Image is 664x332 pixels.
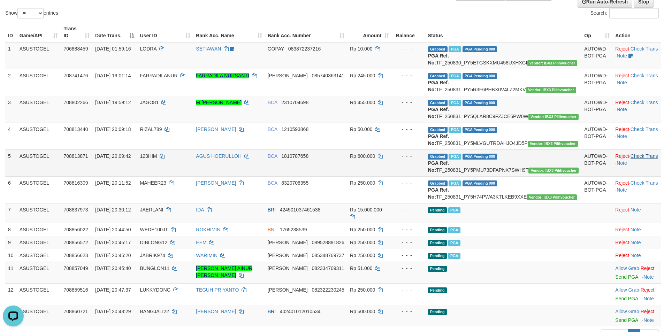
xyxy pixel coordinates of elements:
[350,253,375,258] span: Rp 250.000
[17,149,61,176] td: ASUSTOGEL
[449,73,461,79] span: Marked by aeomartha
[140,73,177,78] span: FARRADILANUR
[350,46,373,52] span: Rp 10.000
[350,100,375,105] span: Rp 455.000
[428,154,448,160] span: Grabbed
[425,123,582,149] td: TF_250831_PY5MLVGUTRDAHJO4JD5P
[63,153,88,159] span: 708813871
[526,87,576,93] span: Vendor URL: https://payment5.1velocity.biz
[612,96,661,123] td: · ·
[196,309,236,314] a: [PERSON_NAME]
[428,107,449,119] b: PGA Ref. No:
[312,253,344,258] span: Copy 085348769737 to clipboard
[643,317,654,323] a: Note
[350,73,375,78] span: Rp 245.000
[463,73,497,79] span: PGA Pending
[463,180,497,186] span: PGA Pending
[528,114,579,120] span: Vendor URL: https://payment5.1velocity.biz
[63,227,88,232] span: 708856022
[448,240,460,246] span: Marked by aeotriv
[428,180,448,186] span: Grabbed
[5,69,17,96] td: 2
[615,296,638,301] a: Send PGA
[268,309,276,314] span: BRI
[196,153,242,159] a: AGUS HOERULLOH
[425,149,582,176] td: TF_250831_PY5PMU73DFAPNX7SWH9T
[615,207,629,213] a: Reject
[641,287,655,293] a: Reject
[196,227,220,232] a: ROKHIMIN
[268,287,308,293] span: [PERSON_NAME]
[615,317,638,323] a: Send PGA
[615,73,629,78] a: Reject
[5,283,17,305] td: 12
[428,227,447,233] span: Pending
[63,180,88,186] span: 708816309
[95,100,131,105] span: [DATE] 19:59:12
[615,287,640,293] span: ·
[350,240,375,245] span: Rp 250.000
[581,42,612,69] td: AUTOWD-BOT-PGA
[428,253,447,259] span: Pending
[312,240,344,245] span: Copy 089528891826 to clipboard
[63,46,88,52] span: 706888459
[631,253,641,258] a: Note
[612,69,661,96] td: · ·
[448,253,460,259] span: Marked by aeotriv
[631,240,641,245] a: Note
[612,223,661,236] td: ·
[631,207,641,213] a: Note
[617,187,627,193] a: Note
[196,240,206,245] a: EEM
[631,153,658,159] a: Check Trans
[140,287,170,293] span: LUKKYDONG
[17,123,61,149] td: ASUSTOGEL
[350,309,375,314] span: Rp 500.000
[428,127,448,133] span: Grabbed
[527,194,577,200] span: Vendor URL: https://payment5.1velocity.biz
[425,22,582,42] th: Status
[5,8,58,18] label: Show entries
[612,249,661,262] td: ·
[63,287,88,293] span: 708859516
[95,126,131,132] span: [DATE] 20:09:18
[17,69,61,96] td: ASUSTOGEL
[643,274,654,280] a: Note
[140,153,157,159] span: 123HIM
[95,240,131,245] span: [DATE] 20:45:17
[17,223,61,236] td: ASUSTOGEL
[5,42,17,69] td: 1
[281,126,308,132] span: Copy 1210593868 to clipboard
[63,309,88,314] span: 708860721
[193,22,265,42] th: Bank Acc. Name: activate to sort column ascending
[140,100,159,105] span: JAGO81
[268,253,308,258] span: [PERSON_NAME]
[196,287,239,293] a: TEGUH PRIYANTO
[395,153,422,160] div: - - -
[17,262,61,283] td: ASUSTOGEL
[63,253,88,258] span: 708856623
[615,309,639,314] a: Allow Grab
[95,309,131,314] span: [DATE] 20:48:29
[350,126,373,132] span: Rp 50.000
[281,100,308,105] span: Copy 2310704698 to clipboard
[196,207,204,213] a: IDA
[395,308,422,315] div: - - -
[196,73,249,78] a: FARRADILA NURSANTI
[395,179,422,186] div: - - -
[395,126,422,133] div: - - -
[428,46,448,52] span: Grabbed
[428,53,449,65] b: PGA Ref. No:
[196,253,217,258] a: WARIMIN
[449,100,461,106] span: Marked by aeotriv
[95,153,131,159] span: [DATE] 20:09:42
[449,180,461,186] span: Marked by aeotriv
[615,153,629,159] a: Reject
[395,226,422,233] div: - - -
[5,22,17,42] th: ID
[95,207,131,213] span: [DATE] 20:30:12
[615,46,629,52] a: Reject
[428,266,447,272] span: Pending
[428,73,448,79] span: Grabbed
[612,123,661,149] td: · ·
